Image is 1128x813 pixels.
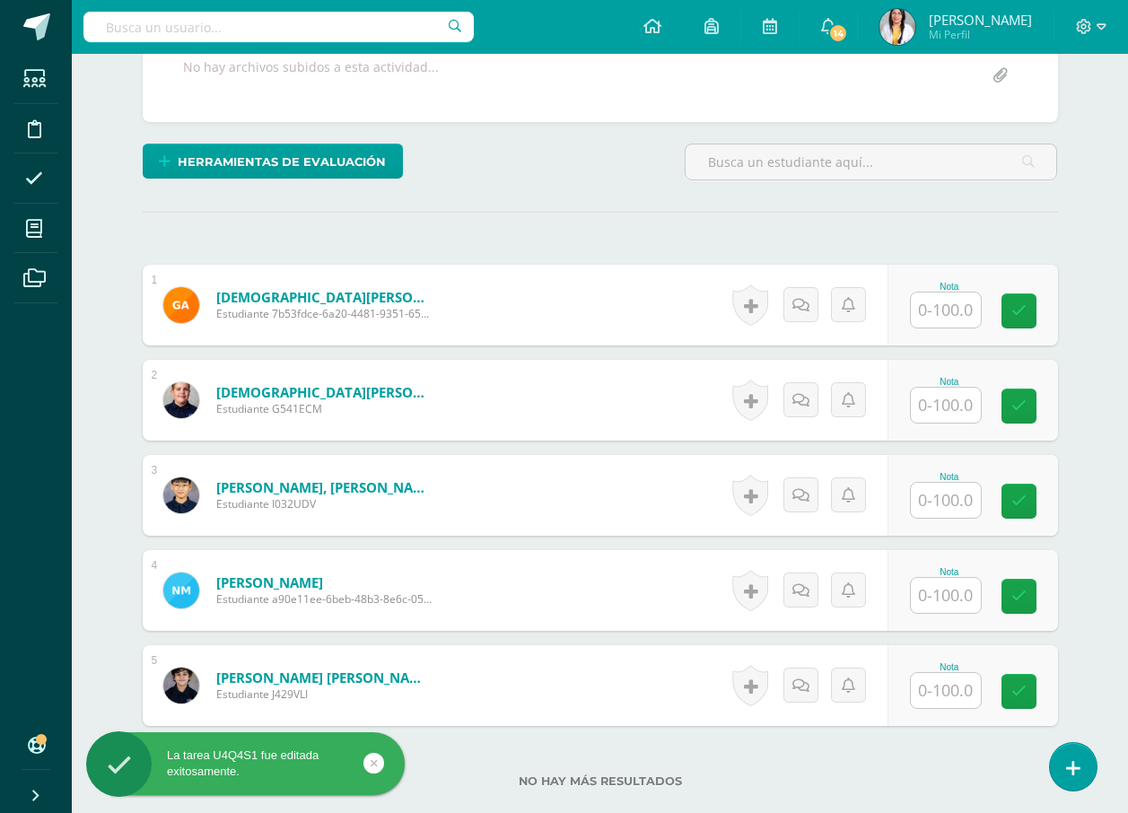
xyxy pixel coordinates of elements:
span: [PERSON_NAME] [929,11,1032,29]
div: No hay archivos subidos a esta actividad... [183,58,439,93]
span: Mi Perfil [929,27,1032,42]
input: 0-100.0 [911,293,981,328]
span: Estudiante 7b53fdce-6a20-4481-9351-6500ee31beee [216,306,432,321]
input: 0-100.0 [911,673,981,708]
div: Nota [910,282,989,292]
img: 4f05ca517658fb5b67f16f05fa13a979.png [879,9,915,45]
div: Nota [910,567,989,577]
img: c9d2ed745367bc8a5e01f30d52d03d45.png [163,573,199,608]
a: [DEMOGRAPHIC_DATA][PERSON_NAME] [216,383,432,401]
input: 0-100.0 [911,578,981,613]
div: La tarea U4Q4S1 fue editada exitosamente. [86,747,405,780]
div: Nota [910,472,989,482]
span: Estudiante I032UDV [216,496,432,511]
input: 0-100.0 [911,483,981,518]
a: [PERSON_NAME], [PERSON_NAME] [216,478,432,496]
img: 5063edb30abaa3882f5cd6023c30a6bf.png [163,668,199,704]
a: [PERSON_NAME] [216,573,432,591]
span: Estudiante a90e11ee-6beb-48b3-8e6c-05bb7922e5c8 [216,591,432,607]
input: Busca un usuario... [83,12,474,42]
img: a051cbb416d186d507c6173f0223b57f.png [163,382,199,418]
img: eb87bae0840cdbc69652774d2ba8cef5.png [163,477,199,513]
div: Nota [910,662,989,672]
span: Estudiante G541ECM [216,401,432,416]
div: Nota [910,377,989,387]
input: Busca un estudiante aquí... [686,144,1057,179]
span: Estudiante J429VLI [216,686,432,702]
a: [DEMOGRAPHIC_DATA][PERSON_NAME] [216,288,432,306]
a: Herramientas de evaluación [143,144,403,179]
span: Herramientas de evaluación [178,145,386,179]
a: [PERSON_NAME] [PERSON_NAME] [216,669,432,686]
span: 14 [828,23,848,43]
img: 7933465c5e4b017c89a5789e6f3d0497.png [163,287,199,323]
label: No hay más resultados [143,774,1058,788]
input: 0-100.0 [911,388,981,423]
